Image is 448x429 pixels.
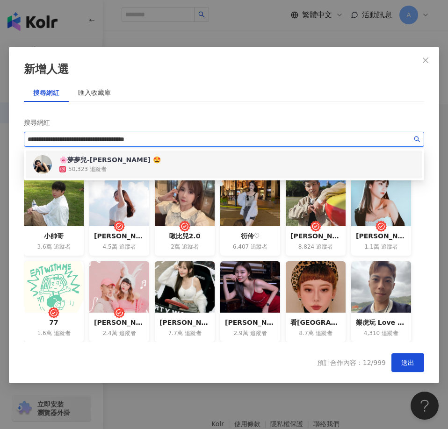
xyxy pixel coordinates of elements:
span: close [422,57,429,64]
span: 送出 [401,359,414,366]
span: 2.4萬 [102,329,117,337]
span: 追蹤者 [119,243,136,251]
div: [PERSON_NAME] [159,317,210,328]
span: 1.1萬 [364,243,379,251]
span: 追蹤者 [381,243,398,251]
span: 追蹤者 [316,243,333,251]
div: 樂虎玩 Love Fun [356,317,406,328]
div: 看[GEOGRAPHIC_DATA] [290,317,341,328]
span: 3.6萬 [37,243,51,251]
span: 追蹤者 [182,243,199,251]
span: 追蹤者 [185,329,202,337]
div: 衍伶♡ [225,231,275,241]
span: 8.7萬 [299,329,313,337]
span: 追蹤者 [316,329,332,337]
span: 1.6萬 [37,329,51,337]
div: 50,323 追蹤者 [68,165,107,173]
span: 2.9萬 [233,329,248,337]
div: [PERSON_NAME] [PERSON_NAME] [290,231,341,241]
div: 啾比兒2.0 [159,231,210,241]
span: 4,310 [364,329,380,337]
div: 77 [29,317,79,328]
span: 8,824 [298,243,314,251]
div: 🌸夢夢兒-[PERSON_NAME] 🤩 [59,155,161,164]
div: [PERSON_NAME] [94,317,145,328]
button: Close [416,51,435,70]
span: 追蹤者 [54,329,71,337]
div: 搜尋網紅 [33,87,59,98]
span: 追蹤者 [251,243,267,251]
span: search [414,136,420,143]
span: 2萬 [171,243,180,251]
div: [PERSON_NAME] [94,231,145,241]
span: 4.5萬 [102,243,117,251]
span: 7.7萬 [168,329,182,337]
span: 追蹤者 [54,243,71,251]
span: 預計合作內容：12/999 [317,359,386,366]
div: 小帥哥 [29,231,79,241]
span: 追蹤者 [119,329,136,337]
span: 6,407 [233,243,249,251]
div: 匯入收藏庫 [78,87,111,98]
span: 追蹤者 [250,329,267,337]
img: KOL Avatar [33,155,52,174]
div: [PERSON_NAME]（Kristy） [225,317,275,328]
span: 追蹤者 [382,329,398,337]
div: [PERSON_NAME]🐰 [356,231,406,241]
div: 搜尋網紅 [24,113,424,132]
div: 新增人選 [24,62,424,78]
button: 送出 [391,353,424,372]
